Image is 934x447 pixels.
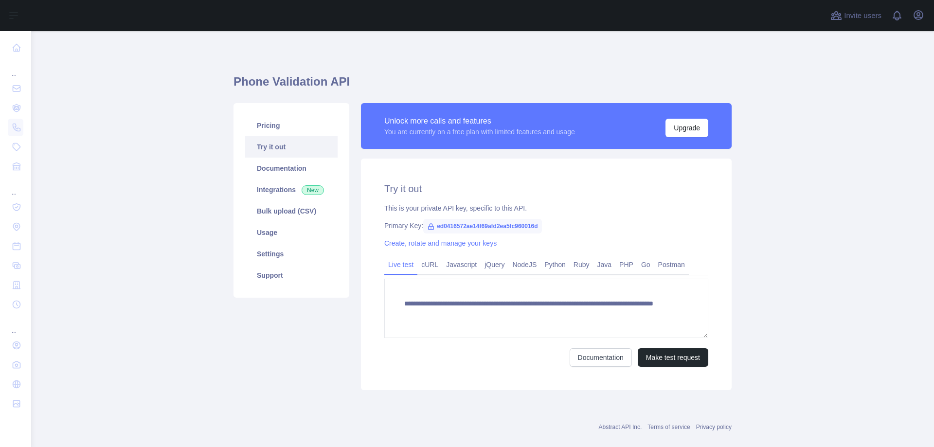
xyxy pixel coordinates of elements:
a: Java [593,257,616,272]
div: Unlock more calls and features [384,115,575,127]
a: Integrations New [245,179,338,200]
div: You are currently on a free plan with limited features and usage [384,127,575,137]
a: Settings [245,243,338,265]
a: Documentation [570,348,632,367]
a: Live test [384,257,417,272]
span: New [302,185,324,195]
a: Javascript [442,257,481,272]
a: Go [637,257,654,272]
a: Pricing [245,115,338,136]
div: ... [8,177,23,197]
a: Create, rotate and manage your keys [384,239,497,247]
a: Python [540,257,570,272]
div: ... [8,315,23,335]
a: Try it out [245,136,338,158]
a: Privacy policy [696,424,732,430]
a: Documentation [245,158,338,179]
a: Support [245,265,338,286]
a: Usage [245,222,338,243]
button: Make test request [638,348,708,367]
h2: Try it out [384,182,708,196]
a: Bulk upload (CSV) [245,200,338,222]
a: cURL [417,257,442,272]
button: Upgrade [665,119,708,137]
div: Primary Key: [384,221,708,231]
span: ed0416572ae14f69afd2ea5fc960016d [423,219,542,233]
h1: Phone Validation API [233,74,732,97]
a: Ruby [570,257,593,272]
a: Terms of service [647,424,690,430]
a: Abstract API Inc. [599,424,642,430]
a: jQuery [481,257,508,272]
div: ... [8,58,23,78]
span: Invite users [844,10,881,21]
div: This is your private API key, specific to this API. [384,203,708,213]
button: Invite users [828,8,883,23]
a: NodeJS [508,257,540,272]
a: PHP [615,257,637,272]
a: Postman [654,257,689,272]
